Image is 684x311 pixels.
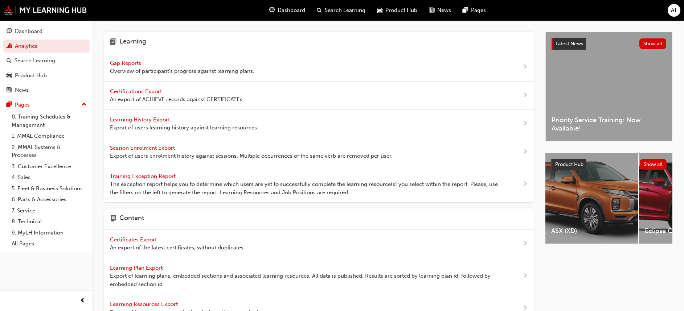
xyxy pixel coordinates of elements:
[110,236,158,243] span: Certificates Export
[3,83,90,97] a: News
[9,161,90,172] a: 3. Customer Excellence
[104,138,534,166] a: Session Enrolment Export Export of users enrolment history against sessions. Multiple occurrences...
[104,166,534,203] a: Training Exception Report The exception report helps you to determine which users are yet to succ...
[552,38,666,50] a: Latest NewsShow all
[639,38,667,49] button: Show all
[457,3,492,18] a: pages-iconPages
[9,130,90,142] a: 1. MMAL Compliance
[15,86,29,94] div: News
[9,142,90,161] a: 2. MMAL Systems & Processes
[7,87,12,94] span: news-icon
[551,159,667,170] a: Product HubShow all
[437,6,451,14] span: News
[110,152,393,160] span: Export of users enrolment history against sessions. Multiple occurrences of the same verb are rem...
[317,6,322,15] span: search-icon
[377,6,382,15] span: car-icon
[3,98,90,112] button: Pages
[119,38,146,47] h4: Learning
[110,88,163,95] span: Certifications Export
[104,110,534,138] a: Learning History Export Export of users learning history against learning resources.next-icon
[523,63,528,72] span: next-icon
[3,69,90,82] a: Product Hub
[263,3,311,18] a: guage-iconDashboard
[9,216,90,227] a: 8. Technical
[110,60,143,66] span: Gap Reports
[119,214,144,224] h4: Content
[110,244,245,252] span: An export of the latest certificates, without duplicates.
[7,43,12,50] span: chart-icon
[15,27,42,36] div: Dashboard
[110,301,179,307] span: Learning Resources Export
[104,258,534,295] a: Learning Plan Export Export of learning plans, embedded sections and associated learning resource...
[80,297,85,306] span: prev-icon
[523,239,528,248] span: next-icon
[15,71,47,80] div: Product Hub
[4,5,87,15] img: mmal
[9,238,90,249] a: All Pages
[325,6,365,14] span: Search Learning
[110,173,177,179] span: Training Exception Report
[523,148,528,157] span: next-icon
[545,32,672,141] a: Latest NewsShow allPriority Service Training: Now Available!
[15,101,30,109] div: Pages
[110,214,116,224] span: page-icon
[7,102,12,108] span: pages-icon
[104,53,534,82] a: Gap Reports Overview of participant's progress against learning plans.next-icon
[3,25,90,38] a: Dashboard
[3,40,90,53] a: Analytics
[385,6,417,14] span: Product Hub
[555,161,583,167] span: Product Hub
[104,230,534,258] a: Certificates Export An export of the latest certificates, without duplicates.next-icon
[311,3,371,18] a: search-iconSearch Learning
[471,6,486,14] span: Pages
[9,111,90,130] a: 0. Training Schedules & Management
[7,28,12,35] span: guage-icon
[523,119,528,128] span: next-icon
[3,23,90,98] button: DashboardAnalyticsSearch LearningProduct HubNews
[269,6,275,15] span: guage-icon
[110,180,499,196] span: The exception report helps you to determine which users are yet to successfully complete the lear...
[7,72,12,79] span: car-icon
[463,6,468,15] span: pages-icon
[552,116,666,132] span: Priority Service Training: Now Available!
[9,205,90,216] a: 7. Service
[15,57,55,65] div: Search Learning
[523,271,528,281] span: next-icon
[104,82,534,110] a: Certifications Export An export of ACHIEVE records against CERTIFICATEs.next-icon
[9,183,90,194] a: 5. Fleet & Business Solutions
[278,6,305,14] span: Dashboard
[545,153,638,244] a: ASX (XD)
[110,272,499,288] span: Export of learning plans, embedded sections and associated learning resources. All data is publis...
[110,38,116,47] span: learning-icon
[110,145,176,151] span: Session Enrolment Export
[551,227,632,235] span: ASX (XD)
[82,100,87,109] span: up-icon
[110,265,164,271] span: Learning Plan Export
[9,194,90,205] a: 6. Parts & Accessories
[556,41,583,47] span: Latest News
[110,95,244,104] span: An export of ACHIEVE records against CERTIFICATEs.
[429,6,434,15] span: news-icon
[371,3,423,18] a: car-iconProduct Hub
[523,180,528,189] span: next-icon
[110,67,254,75] span: Overview of participant's progress against learning plans.
[523,91,528,100] span: next-icon
[9,172,90,183] a: 4. Sales
[7,58,12,64] span: search-icon
[423,3,457,18] a: news-iconNews
[3,54,90,67] a: Search Learning
[9,227,90,239] a: 9. MyLH Information
[640,159,667,170] button: Show all
[671,6,677,14] span: AT
[110,124,258,132] span: Export of users learning history against learning resources.
[668,4,680,17] button: AT
[110,116,171,123] span: Learning History Export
